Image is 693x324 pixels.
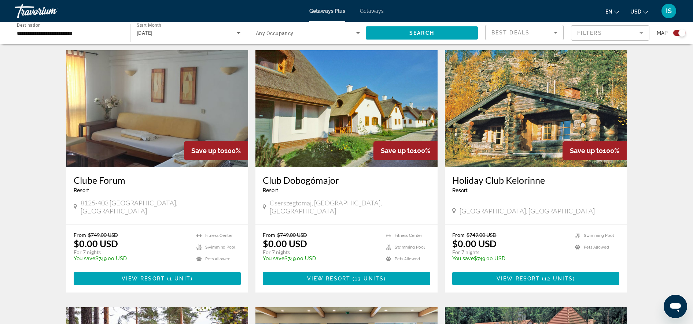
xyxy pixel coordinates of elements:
button: View Resort(12 units) [452,272,620,285]
span: Cserszegtomaj, [GEOGRAPHIC_DATA], [GEOGRAPHIC_DATA] [270,199,430,215]
p: For 7 nights [452,249,568,256]
a: Club Dobogómajor [263,175,430,186]
span: Resort [263,187,278,193]
p: For 7 nights [74,249,189,256]
span: Pets Allowed [395,257,420,261]
button: Change currency [630,6,648,17]
span: Save up to [191,147,224,154]
span: Fitness Center [205,233,233,238]
span: Map [657,28,668,38]
span: Swimming Pool [395,245,425,250]
span: You save [263,256,284,261]
span: Best Deals [491,30,530,36]
p: $749.00 USD [263,256,379,261]
span: 13 units [355,276,384,282]
span: Destination [17,22,41,27]
span: View Resort [307,276,350,282]
span: ( ) [540,276,575,282]
span: 1 unit [169,276,191,282]
p: $0.00 USD [452,238,497,249]
span: 12 units [544,276,573,282]
span: View Resort [122,276,165,282]
span: [DATE] [137,30,153,36]
button: View Resort(13 units) [263,272,430,285]
span: IS [666,7,672,15]
div: 100% [563,141,627,160]
img: 1447I01X.jpg [66,50,248,167]
p: $749.00 USD [74,256,189,261]
span: 8125-403 [GEOGRAPHIC_DATA], [GEOGRAPHIC_DATA] [81,199,241,215]
span: Save up to [381,147,414,154]
span: Start Month [137,23,161,28]
span: Any Occupancy [256,30,294,36]
span: Resort [74,187,89,193]
span: Swimming Pool [584,233,614,238]
span: Resort [452,187,468,193]
span: From [452,232,465,238]
span: [GEOGRAPHIC_DATA], [GEOGRAPHIC_DATA] [460,207,595,215]
p: $749.00 USD [452,256,568,261]
iframe: Button to launch messaging window [664,295,687,318]
span: en [605,9,612,15]
p: $0.00 USD [74,238,118,249]
p: For 7 nights [263,249,379,256]
button: User Menu [659,3,678,19]
button: Change language [605,6,619,17]
span: From [74,232,86,238]
span: Swimming Pool [205,245,235,250]
span: Pets Allowed [205,257,231,261]
span: ( ) [165,276,193,282]
img: 4193E01X.jpg [255,50,438,167]
img: 3498E01X.jpg [445,50,627,167]
a: Getaways Plus [309,8,345,14]
span: Fitness Center [395,233,422,238]
span: $749.00 USD [467,232,497,238]
div: 100% [184,141,248,160]
a: Travorium [15,1,88,21]
span: Save up to [570,147,603,154]
span: You save [452,256,474,261]
span: From [263,232,275,238]
p: $0.00 USD [263,238,307,249]
span: Pets Allowed [584,245,609,250]
span: View Resort [497,276,540,282]
a: Holiday Club Kelorinne [452,175,620,186]
button: View Resort(1 unit) [74,272,241,285]
span: USD [630,9,641,15]
span: ( ) [350,276,386,282]
div: 100% [373,141,438,160]
button: Search [366,26,478,40]
span: Search [409,30,434,36]
span: $749.00 USD [277,232,307,238]
span: You save [74,256,95,261]
mat-select: Sort by [491,28,557,37]
a: Clube Forum [74,175,241,186]
a: Getaways [360,8,384,14]
button: Filter [571,25,649,41]
span: $749.00 USD [88,232,118,238]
